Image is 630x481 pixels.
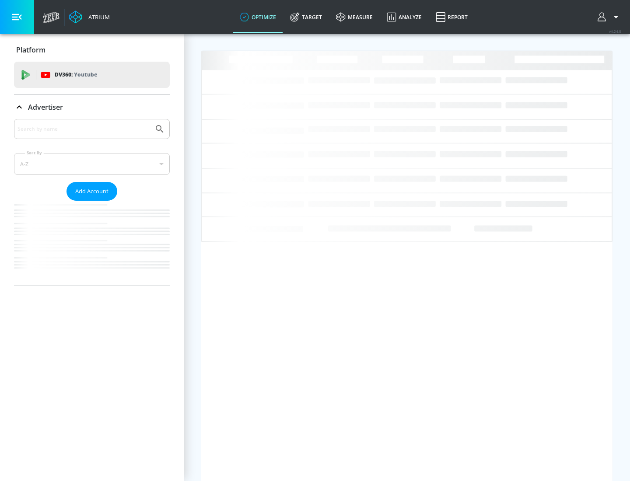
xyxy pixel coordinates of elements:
div: Advertiser [14,119,170,286]
nav: list of Advertiser [14,201,170,286]
a: measure [329,1,380,33]
input: Search by name [17,123,150,135]
label: Sort By [25,150,44,156]
div: Atrium [85,13,110,21]
span: v 4.24.0 [609,29,621,34]
a: Atrium [69,10,110,24]
span: Add Account [75,186,108,196]
a: Report [429,1,475,33]
p: Advertiser [28,102,63,112]
p: Youtube [74,70,97,79]
div: Platform [14,38,170,62]
a: optimize [233,1,283,33]
p: DV360: [55,70,97,80]
button: Add Account [66,182,117,201]
div: DV360: Youtube [14,62,170,88]
div: Advertiser [14,95,170,119]
a: Analyze [380,1,429,33]
p: Platform [16,45,45,55]
a: Target [283,1,329,33]
div: A-Z [14,153,170,175]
